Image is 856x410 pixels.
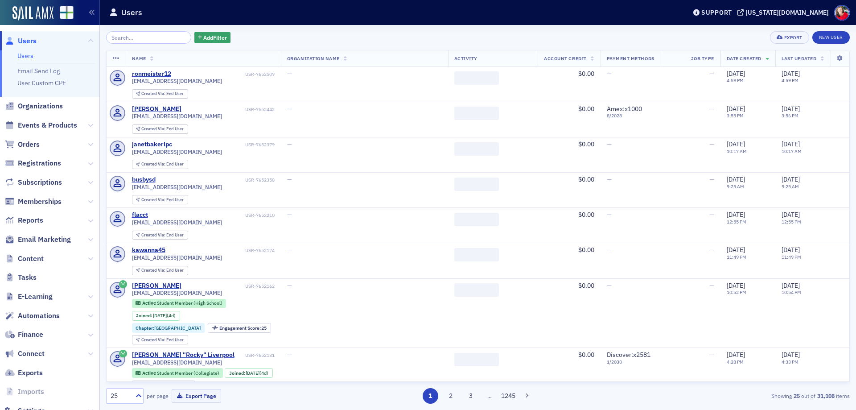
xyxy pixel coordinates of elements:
div: Created Via: End User [132,335,188,344]
a: Users [17,52,33,60]
span: [DATE] [727,211,745,219]
span: $0.00 [578,246,594,254]
span: Registrations [18,158,61,168]
span: — [607,175,612,183]
span: Email Marketing [18,235,71,244]
span: [EMAIL_ADDRESS][DOMAIN_NAME] [132,78,222,84]
div: USR-7652509 [173,71,275,77]
a: Email Send Log [17,67,60,75]
div: USR-7652131 [236,352,275,358]
span: Subscriptions [18,178,62,187]
a: Automations [5,311,60,321]
img: SailAMX [12,6,53,21]
span: Organizations [18,101,63,111]
span: Created Via : [141,232,166,238]
a: Chapter:[GEOGRAPHIC_DATA] [136,325,201,331]
div: End User [141,91,184,96]
a: Email Marketing [5,235,71,244]
div: Created Via: End User [132,124,188,134]
div: End User [141,268,184,273]
a: [PERSON_NAME] "Rocky" Liverpool [132,351,235,359]
span: — [287,282,292,290]
time: 4:33 PM [782,359,798,365]
div: End User [141,162,184,167]
div: Active: Active: Student Member (High School) [132,299,226,308]
span: Reports [18,215,43,225]
div: Support [701,8,732,17]
span: Events & Products [18,120,77,130]
span: 1 / 2030 [607,359,654,365]
span: Student Member (High School) [157,300,222,306]
button: 1 [423,388,438,404]
div: 25 [219,326,267,331]
span: $0.00 [578,211,594,219]
div: Engagement Score: 25 [132,381,195,390]
div: busbysd [132,176,156,184]
span: [DATE] [727,175,745,183]
span: $0.00 [578,175,594,183]
span: [EMAIL_ADDRESS][DOMAIN_NAME] [132,254,222,261]
span: Organization Name [287,55,340,62]
div: [US_STATE][DOMAIN_NAME] [745,8,829,17]
span: [DATE] [782,70,800,78]
div: USR-7652162 [183,283,275,289]
div: Engagement Score: 25 [208,323,271,333]
button: 2 [443,388,458,404]
input: Search… [106,31,191,44]
span: — [287,70,292,78]
span: Created Via : [141,91,166,96]
span: Payment Methods [607,55,654,62]
a: E-Learning [5,292,53,302]
div: Showing out of items [608,392,850,400]
span: Connect [18,349,45,359]
span: [DATE] [727,282,745,290]
a: Active Student Member (Collegiate) [136,370,219,376]
div: Export [784,35,802,40]
div: USR-7652174 [167,248,275,253]
div: Chapter: [132,323,205,333]
span: Orders [18,140,40,149]
span: … [483,392,496,400]
span: [DATE] [727,246,745,254]
span: $0.00 [578,70,594,78]
time: 4:59 PM [782,77,798,83]
a: [PERSON_NAME] [132,282,181,290]
time: 3:56 PM [782,112,798,119]
span: $0.00 [578,282,594,290]
time: 3:55 PM [727,112,744,119]
time: 10:17 AM [782,148,802,154]
a: janetbakerlpc [132,141,172,149]
span: Joined : [229,370,246,376]
div: Joined: 2025-10-03 00:00:00 [225,368,273,378]
span: Joined : [136,313,153,319]
span: ‌ [454,353,499,366]
span: — [607,282,612,290]
span: Discover : x2581 [607,351,650,359]
span: 8 / 2028 [607,113,654,119]
a: ronmeister12 [132,70,171,78]
span: — [709,282,714,290]
button: AddFilter [194,32,231,43]
div: End User [141,338,184,343]
button: [US_STATE][DOMAIN_NAME] [737,9,832,16]
span: — [287,351,292,359]
label: per page [147,392,169,400]
div: [PERSON_NAME] [132,105,181,113]
span: ‌ [454,248,499,261]
div: Joined: 2025-10-03 00:00:00 [132,311,180,321]
div: End User [141,127,184,132]
span: Content [18,254,44,264]
span: [DATE] [153,312,167,319]
span: [DATE] [782,105,800,113]
a: flacct [132,211,148,219]
span: $0.00 [578,140,594,148]
span: — [287,211,292,219]
button: Export [770,31,809,44]
a: Orders [5,140,40,149]
div: USR-7652358 [157,177,275,183]
time: 12:55 PM [782,219,801,225]
span: [EMAIL_ADDRESS][DOMAIN_NAME] [132,219,222,226]
strong: 31,108 [815,392,836,400]
div: USR-7652210 [149,212,275,218]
